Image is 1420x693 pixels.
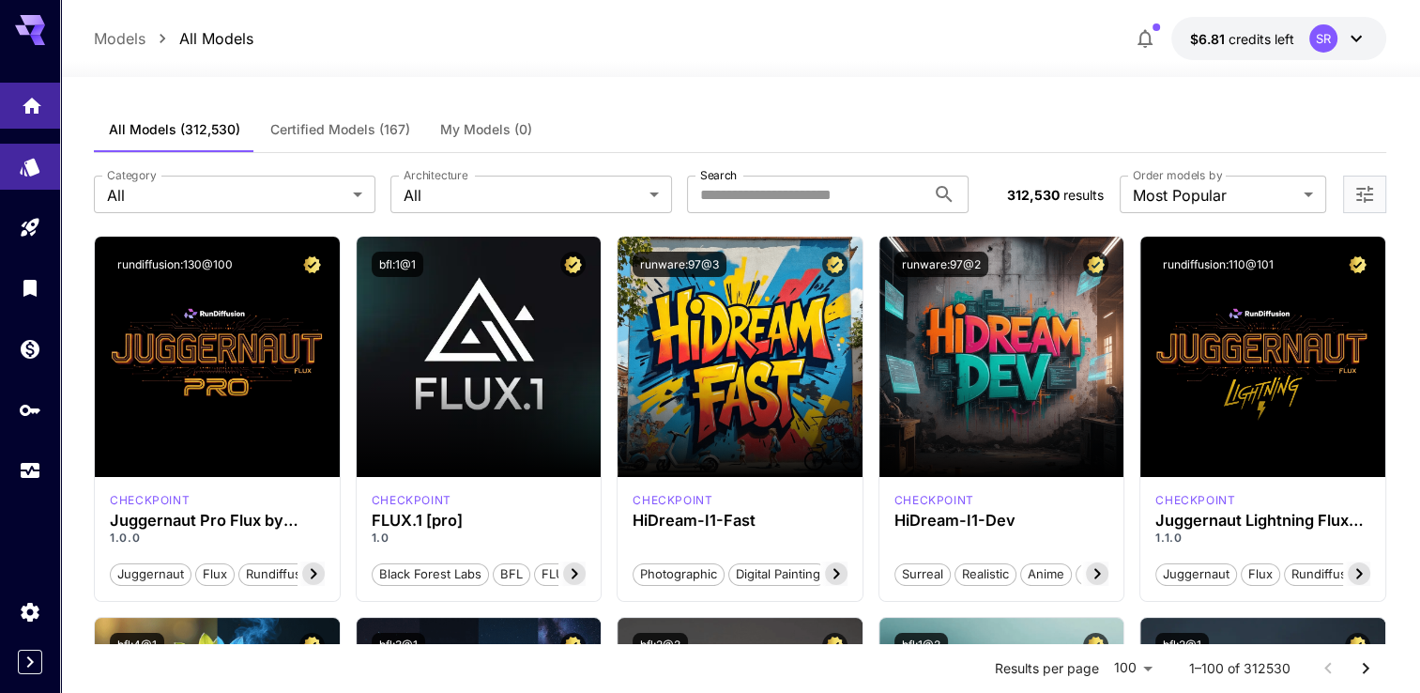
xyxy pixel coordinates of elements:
[179,27,253,50] a: All Models
[1155,530,1370,547] p: 1.1.0
[196,565,234,584] span: flux
[1242,565,1279,584] span: flux
[19,337,41,361] div: Wallet
[1285,565,1371,584] span: rundiffusion
[729,565,827,584] span: Digital Painting
[633,492,712,509] p: checkpoint
[299,252,325,277] button: Certified Model – Vetted for best performance and includes a commercial license.
[1171,17,1386,60] button: $6.8103SR
[404,167,467,183] label: Architecture
[270,121,410,138] span: Certified Models (167)
[440,121,532,138] span: My Models (0)
[372,562,489,586] button: Black Forest Labs
[372,492,451,509] div: fluxpro
[1241,562,1280,586] button: flux
[299,633,325,658] button: Certified Model – Vetted for best performance and includes a commercial license.
[633,252,726,277] button: runware:97@3
[1083,252,1108,277] button: Certified Model – Vetted for best performance and includes a commercial license.
[19,459,41,483] div: Usage
[560,633,586,658] button: Certified Model – Vetted for best performance and includes a commercial license.
[1155,492,1235,509] div: FLUX.1 D
[894,512,1109,530] h3: HiDream-I1-Dev
[110,492,190,509] div: FLUX.1 D
[1007,187,1060,203] span: 312,530
[21,88,43,112] div: Home
[111,565,191,584] span: juggernaut
[110,252,240,277] button: rundiffusion:130@100
[110,512,325,530] h3: Juggernaut Pro Flux by RunDiffusion
[894,633,948,658] button: bfl:1@2
[633,633,688,658] button: bfl:2@2
[373,565,488,584] span: Black Forest Labs
[372,530,587,547] p: 1.0
[895,565,950,584] span: Surreal
[372,512,587,530] h3: FLUX.1 [pro]
[1347,650,1384,687] button: Go to next page
[110,562,191,586] button: juggernaut
[404,184,642,207] span: All
[634,565,724,584] span: Photographic
[822,252,847,277] button: Certified Model – Vetted for best performance and includes a commercial license.
[19,276,41,300] div: Library
[109,121,240,138] span: All Models (312,530)
[1063,187,1104,203] span: results
[1284,562,1372,586] button: rundiffusion
[19,155,41,178] div: Models
[700,167,737,183] label: Search
[633,492,712,509] div: HiDream Fast
[107,167,157,183] label: Category
[19,600,41,624] div: Settings
[1155,252,1281,277] button: rundiffusion:110@101
[1133,184,1296,207] span: Most Popular
[372,492,451,509] p: checkpoint
[1076,565,1135,584] span: Stylized
[1155,562,1237,586] button: juggernaut
[110,530,325,547] p: 1.0.0
[894,252,988,277] button: runware:97@2
[1190,29,1294,49] div: $6.8103
[534,562,621,586] button: FLUX.1 [pro]
[1076,562,1136,586] button: Stylized
[633,512,847,530] h3: HiDream-I1-Fast
[1083,633,1108,658] button: Certified Model – Vetted for best performance and includes a commercial license.
[995,659,1099,678] p: Results per page
[1155,492,1235,509] p: checkpoint
[1156,565,1236,584] span: juggernaut
[1133,167,1222,183] label: Order models by
[19,216,41,239] div: Playground
[110,492,190,509] p: checkpoint
[954,562,1016,586] button: Realistic
[238,562,327,586] button: rundiffusion
[822,633,847,658] button: Certified Model – Vetted for best performance and includes a commercial license.
[107,184,345,207] span: All
[1345,252,1370,277] button: Certified Model – Vetted for best performance and includes a commercial license.
[372,252,423,277] button: bfl:1@1
[1155,512,1370,530] h3: Juggernaut Lightning Flux by RunDiffusion
[1345,633,1370,658] button: Certified Model – Vetted for best performance and includes a commercial license.
[728,562,828,586] button: Digital Painting
[1107,654,1159,682] div: 100
[1189,659,1290,678] p: 1–100 of 312530
[894,562,951,586] button: Surreal
[372,633,425,658] button: bfl:3@1
[1020,562,1072,586] button: Anime
[18,650,42,674] button: Expand sidebar
[494,565,529,584] span: BFL
[633,562,725,586] button: Photographic
[894,492,974,509] p: checkpoint
[894,492,974,509] div: HiDream Dev
[493,562,530,586] button: BFL
[1353,183,1376,207] button: Open more filters
[1190,31,1229,47] span: $6.81
[94,27,145,50] a: Models
[955,565,1015,584] span: Realistic
[1229,31,1294,47] span: credits left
